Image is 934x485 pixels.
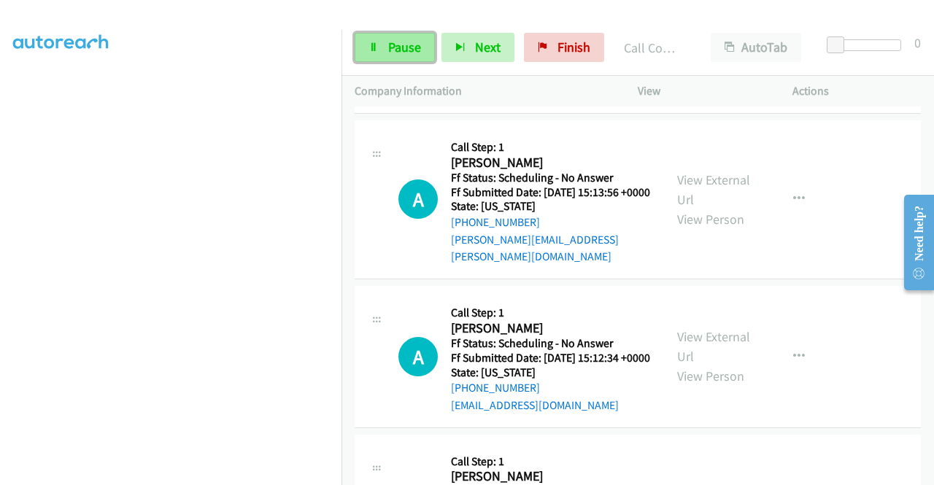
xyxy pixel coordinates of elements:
[451,381,540,395] a: [PHONE_NUMBER]
[451,468,651,485] h2: [PERSON_NAME]
[711,33,801,62] button: AutoTab
[355,33,435,62] a: Pause
[451,351,650,365] h5: Ff Submitted Date: [DATE] 15:12:34 +0000
[451,140,651,155] h5: Call Step: 1
[475,39,501,55] span: Next
[677,368,744,384] a: View Person
[638,82,766,100] p: View
[451,233,619,264] a: [PERSON_NAME][EMAIL_ADDRESS][PERSON_NAME][DOMAIN_NAME]
[792,82,921,100] p: Actions
[451,199,651,214] h5: State: [US_STATE]
[451,155,651,171] h2: [PERSON_NAME]
[677,171,750,208] a: View External Url
[451,215,540,229] a: [PHONE_NUMBER]
[451,398,619,412] a: [EMAIL_ADDRESS][DOMAIN_NAME]
[914,33,921,53] div: 0
[451,320,650,337] h2: [PERSON_NAME]
[677,211,744,228] a: View Person
[677,328,750,365] a: View External Url
[441,33,514,62] button: Next
[451,336,650,351] h5: Ff Status: Scheduling - No Answer
[892,185,934,300] iframe: Resource Center
[451,365,650,380] h5: State: [US_STATE]
[398,179,438,219] h1: A
[398,337,438,376] h1: A
[834,39,901,51] div: Delay between calls (in seconds)
[557,39,590,55] span: Finish
[398,179,438,219] div: The call is yet to be attempted
[451,171,651,185] h5: Ff Status: Scheduling - No Answer
[398,337,438,376] div: The call is yet to be attempted
[524,33,604,62] a: Finish
[451,454,651,469] h5: Call Step: 1
[451,306,650,320] h5: Call Step: 1
[388,39,421,55] span: Pause
[355,82,611,100] p: Company Information
[624,38,684,58] p: Call Completed
[451,185,651,200] h5: Ff Submitted Date: [DATE] 15:13:56 +0000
